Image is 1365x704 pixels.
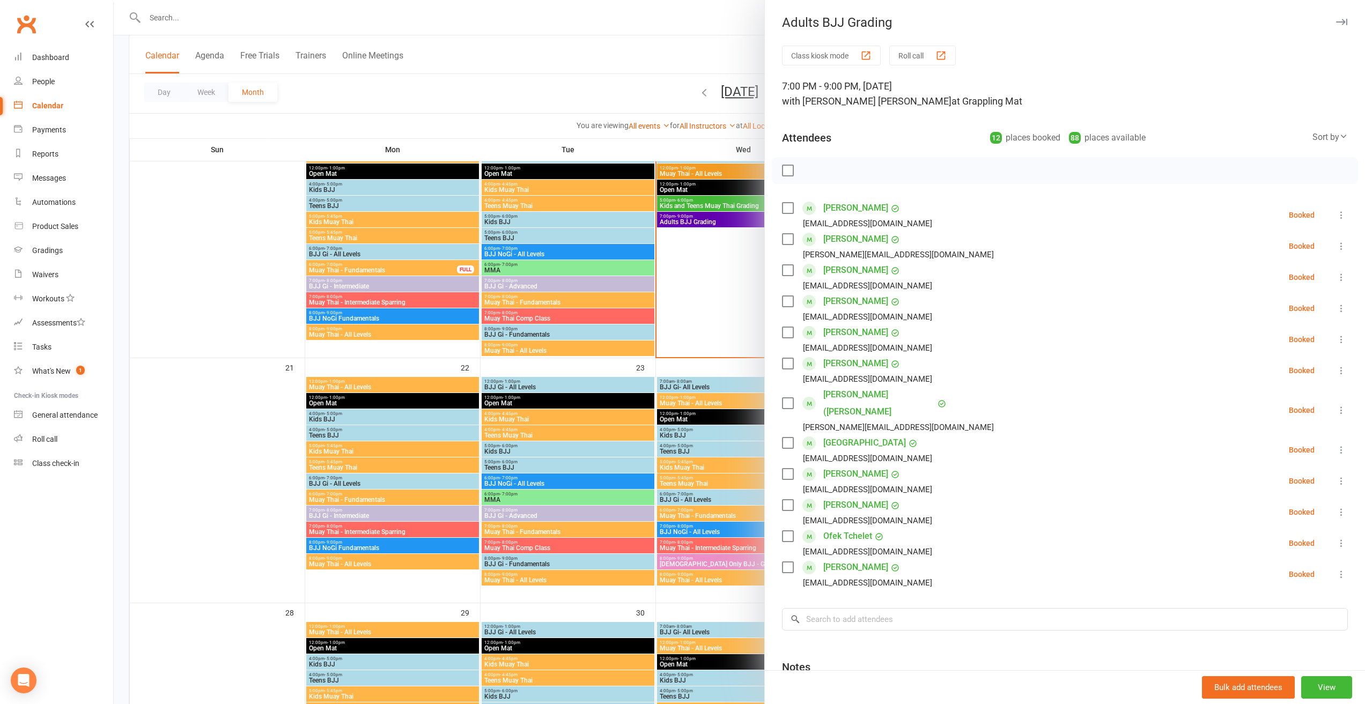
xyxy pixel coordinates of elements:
a: Reports [14,142,113,166]
div: Automations [32,198,76,206]
a: [PERSON_NAME] [823,262,888,279]
a: Dashboard [14,46,113,70]
div: Adults BJJ Grading [765,15,1365,30]
a: People [14,70,113,94]
a: Gradings [14,239,113,263]
a: [PERSON_NAME] [823,465,888,483]
button: Bulk add attendees [1202,676,1295,699]
div: 12 [990,132,1002,144]
div: Booked [1289,570,1315,578]
div: Tasks [32,343,51,351]
div: [EMAIL_ADDRESS][DOMAIN_NAME] [803,341,932,355]
div: Waivers [32,270,58,279]
div: [EMAIL_ADDRESS][DOMAIN_NAME] [803,310,932,324]
div: Booked [1289,477,1315,485]
div: Roll call [32,435,57,443]
button: View [1301,676,1352,699]
div: Booked [1289,367,1315,374]
div: General attendance [32,411,98,419]
div: [EMAIL_ADDRESS][DOMAIN_NAME] [803,279,932,293]
div: 88 [1069,132,1081,144]
a: [PERSON_NAME] [823,293,888,310]
div: Workouts [32,294,64,303]
a: [PERSON_NAME] [823,324,888,341]
a: Waivers [14,263,113,287]
div: Booked [1289,211,1315,219]
div: Reports [32,150,58,158]
div: [EMAIL_ADDRESS][DOMAIN_NAME] [803,483,932,496]
div: Attendees [782,130,831,145]
a: [PERSON_NAME] [823,496,888,514]
div: Messages [32,174,66,182]
a: Tasks [14,335,113,359]
a: [PERSON_NAME] [823,559,888,576]
a: General attendance kiosk mode [14,403,113,427]
div: Booked [1289,305,1315,312]
a: [GEOGRAPHIC_DATA] [823,434,906,451]
div: places booked [990,130,1060,145]
div: Booked [1289,446,1315,454]
div: [EMAIL_ADDRESS][DOMAIN_NAME] [803,451,932,465]
input: Search to add attendees [782,608,1348,631]
a: Workouts [14,287,113,311]
a: What's New1 [14,359,113,383]
div: [EMAIL_ADDRESS][DOMAIN_NAME] [803,217,932,231]
a: Product Sales [14,214,113,239]
a: [PERSON_NAME] ([PERSON_NAME] [823,386,935,420]
div: [EMAIL_ADDRESS][DOMAIN_NAME] [803,372,932,386]
span: at Grappling Mat [951,95,1022,107]
div: Booked [1289,508,1315,516]
div: Booked [1289,242,1315,250]
a: Payments [14,118,113,142]
div: Gradings [32,246,63,255]
div: People [32,77,55,86]
div: [PERSON_NAME][EMAIL_ADDRESS][DOMAIN_NAME] [803,248,994,262]
div: Dashboard [32,53,69,62]
div: Open Intercom Messenger [11,668,36,693]
a: Automations [14,190,113,214]
div: [PERSON_NAME][EMAIL_ADDRESS][DOMAIN_NAME] [803,420,994,434]
div: Booked [1289,336,1315,343]
div: [EMAIL_ADDRESS][DOMAIN_NAME] [803,545,932,559]
div: 7:00 PM - 9:00 PM, [DATE] [782,79,1348,109]
a: Messages [14,166,113,190]
div: Booked [1289,539,1315,547]
button: Roll call [889,46,956,65]
a: [PERSON_NAME] [823,355,888,372]
a: Class kiosk mode [14,451,113,476]
span: with [PERSON_NAME] [PERSON_NAME] [782,95,951,107]
a: Calendar [14,94,113,118]
div: What's New [32,367,71,375]
div: Notes [782,659,810,675]
a: Roll call [14,427,113,451]
span: 1 [76,366,85,375]
a: [PERSON_NAME] [823,199,888,217]
div: Assessments [32,318,85,327]
a: Assessments [14,311,113,335]
div: [EMAIL_ADDRESS][DOMAIN_NAME] [803,576,932,590]
div: Booked [1289,406,1315,414]
div: places available [1069,130,1146,145]
div: Sort by [1312,130,1348,144]
div: Payments [32,125,66,134]
a: [PERSON_NAME] [823,231,888,248]
div: Class check-in [32,459,79,468]
div: Product Sales [32,222,78,231]
a: Ofek Tchelet [823,528,872,545]
a: Clubworx [13,11,40,38]
div: Booked [1289,273,1315,281]
button: Class kiosk mode [782,46,881,65]
div: Calendar [32,101,63,110]
div: [EMAIL_ADDRESS][DOMAIN_NAME] [803,514,932,528]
